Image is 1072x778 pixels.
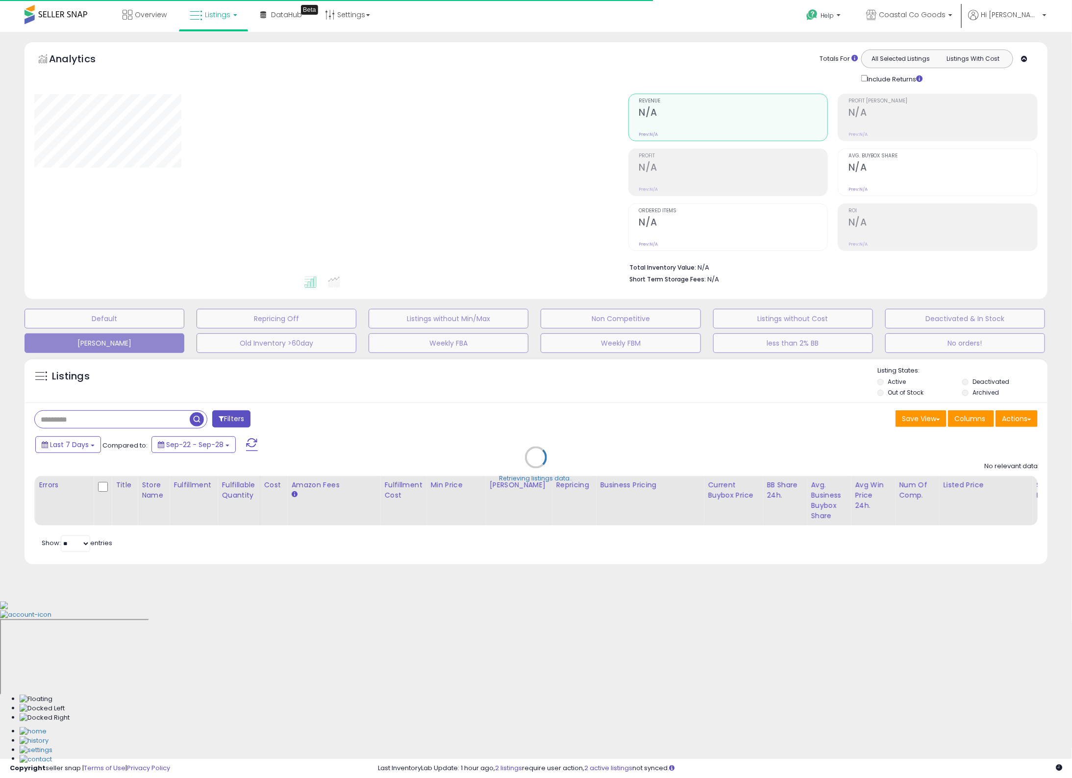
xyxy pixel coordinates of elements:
[713,309,873,328] button: Listings without Cost
[301,5,318,15] div: Tooltip anchor
[848,217,1037,230] h2: N/A
[639,131,658,137] small: Prev: N/A
[885,333,1045,353] button: No orders!
[848,99,1037,104] span: Profit [PERSON_NAME]
[369,333,528,353] button: Weekly FBA
[20,746,52,755] img: Settings
[885,309,1045,328] button: Deactivated & In Stock
[937,52,1010,65] button: Listings With Cost
[197,309,356,328] button: Repricing Off
[639,186,658,192] small: Prev: N/A
[20,736,49,746] img: History
[541,309,700,328] button: Non Competitive
[135,10,167,20] span: Overview
[25,309,184,328] button: Default
[848,153,1037,159] span: Avg. Buybox Share
[630,275,706,283] b: Short Term Storage Fees:
[848,107,1037,120] h2: N/A
[20,727,47,736] img: Home
[20,755,52,764] img: Contact
[848,241,868,247] small: Prev: N/A
[639,217,828,230] h2: N/A
[798,1,850,32] a: Help
[848,208,1037,214] span: ROI
[630,261,1030,273] li: N/A
[968,10,1047,32] a: Hi [PERSON_NAME]
[20,695,52,704] img: Floating
[630,263,697,272] b: Total Inventory Value:
[25,333,184,353] button: [PERSON_NAME]
[806,9,818,21] i: Get Help
[708,275,720,284] span: N/A
[197,333,356,353] button: Old Inventory >60day
[820,54,858,64] div: Totals For
[981,10,1040,20] span: Hi [PERSON_NAME]
[639,208,828,214] span: Ordered Items
[821,11,834,20] span: Help
[205,10,230,20] span: Listings
[864,52,937,65] button: All Selected Listings
[879,10,946,20] span: Coastal Co Goods
[713,333,873,353] button: less than 2% BB
[639,162,828,175] h2: N/A
[271,10,302,20] span: DataHub
[20,704,65,713] img: Docked Left
[854,73,935,84] div: Include Returns
[848,131,868,137] small: Prev: N/A
[848,186,868,192] small: Prev: N/A
[639,99,828,104] span: Revenue
[639,107,828,120] h2: N/A
[639,153,828,159] span: Profit
[848,162,1037,175] h2: N/A
[20,713,70,723] img: Docked Right
[499,475,573,483] div: Retrieving listings data..
[49,52,115,68] h5: Analytics
[541,333,700,353] button: Weekly FBM
[369,309,528,328] button: Listings without Min/Max
[639,241,658,247] small: Prev: N/A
